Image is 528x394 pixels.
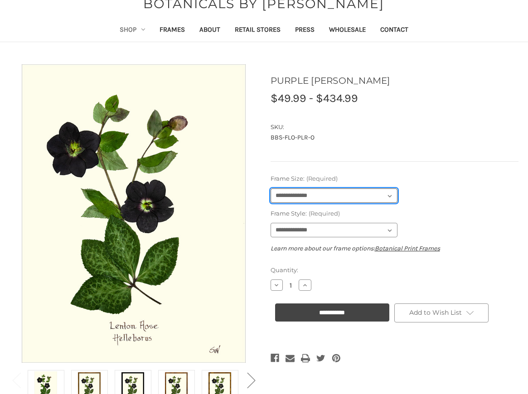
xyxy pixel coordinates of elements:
button: Go to slide 2 of 2 [242,366,260,394]
a: Shop [112,19,152,42]
a: Press [288,19,322,42]
h1: PURPLE [PERSON_NAME] [271,74,519,87]
p: Learn more about our frame options: [271,244,519,253]
dt: SKU: [271,123,517,132]
a: About [192,19,228,42]
a: Botanical Print Frames [375,245,440,252]
a: Wholesale [322,19,373,42]
label: Frame Style: [271,209,519,218]
label: Frame Size: [271,174,519,183]
img: Unframed [20,64,247,363]
label: Quantity: [271,266,519,275]
small: (Required) [306,175,338,182]
a: Retail Stores [228,19,288,42]
span: $49.99 - $434.99 [271,91,358,105]
span: Add to Wish List [409,308,462,317]
a: Contact [373,19,416,42]
small: (Required) [309,210,340,217]
button: Go to slide 2 of 2 [7,366,25,394]
a: Print [301,352,310,365]
dd: BBS-FLO-PLR-O [271,133,519,142]
a: Frames [152,19,192,42]
a: Add to Wish List [394,303,489,322]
